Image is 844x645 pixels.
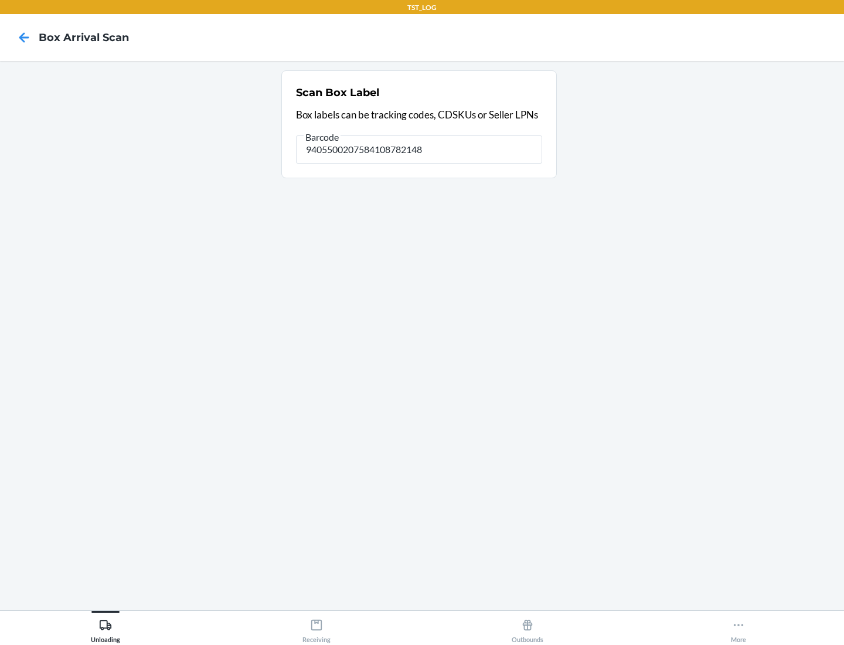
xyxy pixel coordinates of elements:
[304,131,341,143] span: Barcode
[91,614,120,643] div: Unloading
[731,614,746,643] div: More
[422,611,633,643] button: Outbounds
[296,135,542,164] input: Barcode
[302,614,331,643] div: Receiving
[211,611,422,643] button: Receiving
[296,85,379,100] h2: Scan Box Label
[633,611,844,643] button: More
[296,107,542,123] p: Box labels can be tracking codes, CDSKUs or Seller LPNs
[512,614,543,643] div: Outbounds
[407,2,437,13] p: TST_LOG
[39,30,129,45] h4: Box Arrival Scan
